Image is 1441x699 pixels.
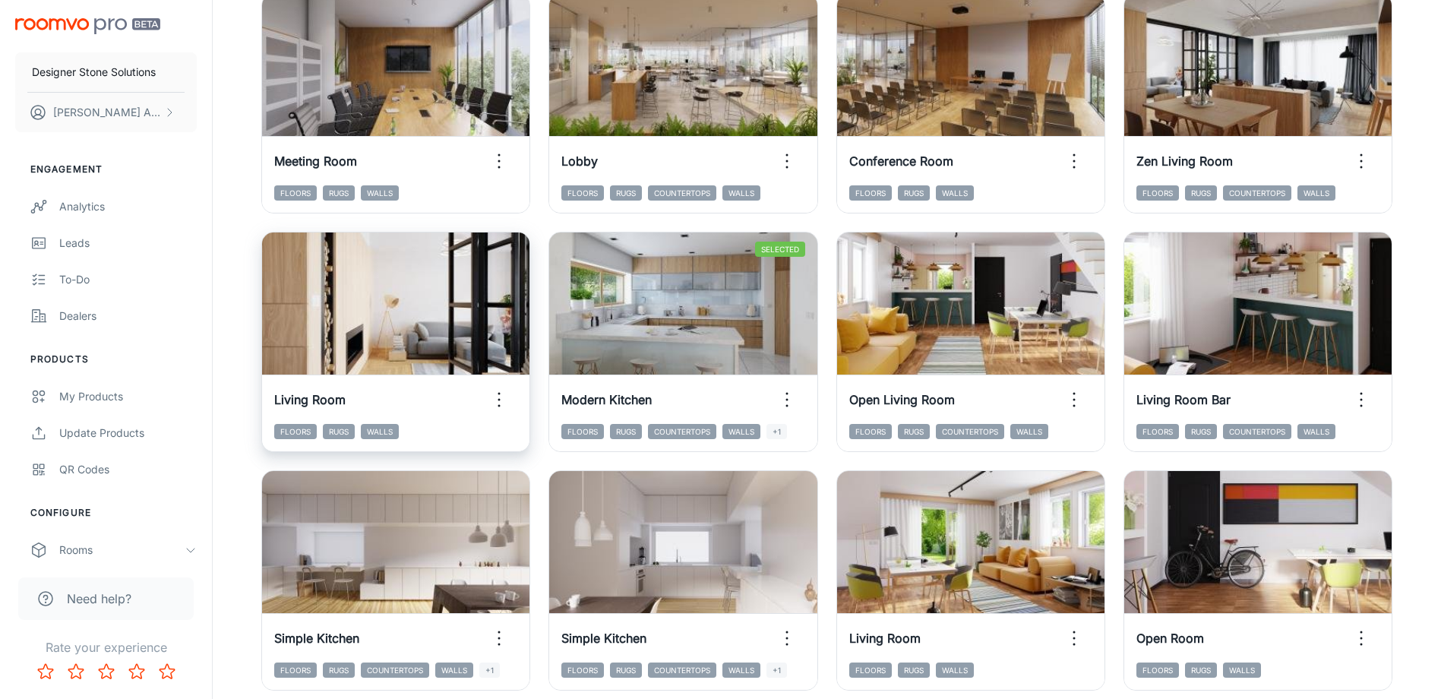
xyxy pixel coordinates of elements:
[59,388,197,405] div: My Products
[59,271,197,288] div: To-do
[849,424,892,439] span: Floors
[722,424,760,439] span: Walls
[898,663,930,678] span: Rugs
[323,185,355,201] span: Rugs
[561,424,604,439] span: Floors
[1136,391,1231,409] h6: Living Room Bar
[30,656,61,687] button: Rate 1 star
[1185,185,1217,201] span: Rugs
[648,185,716,201] span: Countertops
[59,198,197,215] div: Analytics
[648,424,716,439] span: Countertops
[1185,424,1217,439] span: Rugs
[1136,663,1179,678] span: Floors
[59,461,197,478] div: QR Codes
[1136,629,1204,647] h6: Open Room
[435,663,473,678] span: Walls
[610,424,642,439] span: Rugs
[755,242,805,257] span: Selected
[274,629,359,647] h6: Simple Kitchen
[59,235,197,251] div: Leads
[936,663,974,678] span: Walls
[561,629,646,647] h6: Simple Kitchen
[766,424,787,439] span: +1
[15,18,160,34] img: Roomvo PRO Beta
[561,663,604,678] span: Floors
[898,185,930,201] span: Rugs
[610,663,642,678] span: Rugs
[274,152,357,170] h6: Meeting Room
[361,185,399,201] span: Walls
[849,663,892,678] span: Floors
[610,185,642,201] span: Rugs
[122,656,152,687] button: Rate 4 star
[648,663,716,678] span: Countertops
[1223,663,1261,678] span: Walls
[61,656,91,687] button: Rate 2 star
[152,656,182,687] button: Rate 5 star
[1136,152,1233,170] h6: Zen Living Room
[1297,185,1335,201] span: Walls
[561,185,604,201] span: Floors
[67,590,131,608] span: Need help?
[361,663,429,678] span: Countertops
[849,629,921,647] h6: Living Room
[849,391,955,409] h6: Open Living Room
[274,424,317,439] span: Floors
[849,152,953,170] h6: Conference Room
[561,391,652,409] h6: Modern Kitchen
[1136,424,1179,439] span: Floors
[15,93,197,132] button: [PERSON_NAME] Assi
[274,185,317,201] span: Floors
[32,64,156,81] p: Designer Stone Solutions
[274,663,317,678] span: Floors
[361,424,399,439] span: Walls
[53,104,160,121] p: [PERSON_NAME] Assi
[59,542,185,558] div: Rooms
[1136,185,1179,201] span: Floors
[722,663,760,678] span: Walls
[1185,663,1217,678] span: Rugs
[722,185,760,201] span: Walls
[12,638,200,656] p: Rate your experience
[323,663,355,678] span: Rugs
[15,52,197,92] button: Designer Stone Solutions
[1223,185,1291,201] span: Countertops
[59,425,197,441] div: Update Products
[1223,424,1291,439] span: Countertops
[936,424,1004,439] span: Countertops
[323,424,355,439] span: Rugs
[91,656,122,687] button: Rate 3 star
[561,152,598,170] h6: Lobby
[898,424,930,439] span: Rugs
[849,185,892,201] span: Floors
[766,663,787,678] span: +1
[274,391,346,409] h6: Living Room
[479,663,500,678] span: +1
[1010,424,1048,439] span: Walls
[59,308,197,324] div: Dealers
[936,185,974,201] span: Walls
[1297,424,1335,439] span: Walls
